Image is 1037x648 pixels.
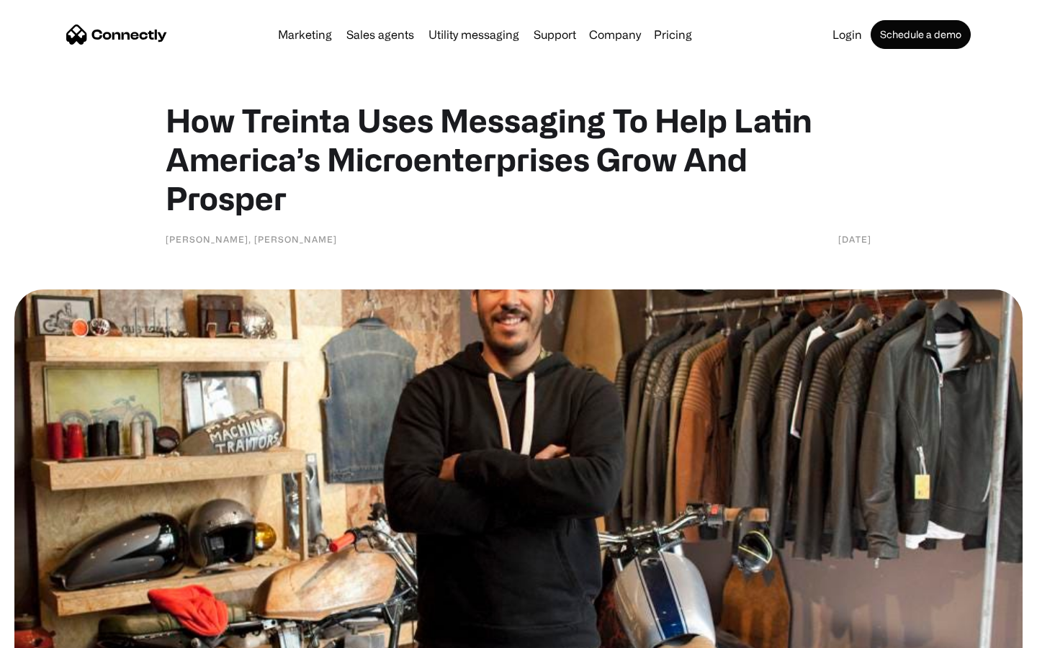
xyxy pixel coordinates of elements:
a: Sales agents [341,29,420,40]
div: Company [585,24,645,45]
div: Company [589,24,641,45]
a: Pricing [648,29,698,40]
a: Login [827,29,868,40]
div: [PERSON_NAME], [PERSON_NAME] [166,232,337,246]
a: Utility messaging [423,29,525,40]
ul: Language list [29,623,86,643]
div: [DATE] [838,232,871,246]
a: Support [528,29,582,40]
aside: Language selected: English [14,623,86,643]
a: home [66,24,167,45]
a: Marketing [272,29,338,40]
a: Schedule a demo [871,20,971,49]
h1: How Treinta Uses Messaging To Help Latin America’s Microenterprises Grow And Prosper [166,101,871,217]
